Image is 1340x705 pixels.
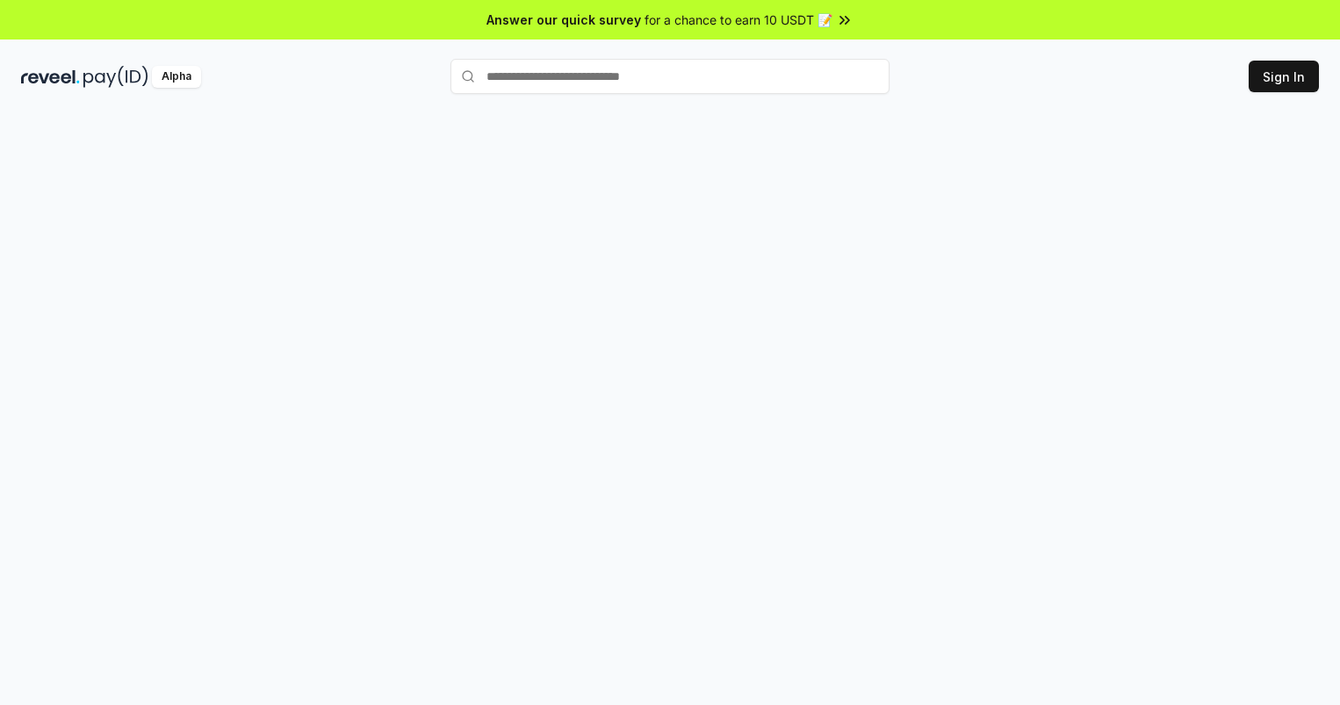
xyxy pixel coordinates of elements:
img: pay_id [83,66,148,88]
button: Sign In [1249,61,1319,92]
div: Alpha [152,66,201,88]
span: Answer our quick survey [486,11,641,29]
span: for a chance to earn 10 USDT 📝 [645,11,832,29]
img: reveel_dark [21,66,80,88]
